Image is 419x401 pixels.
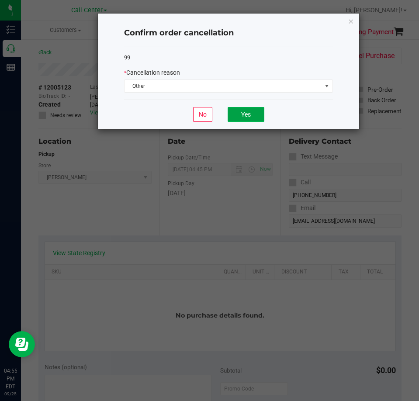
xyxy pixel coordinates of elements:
[126,69,180,76] span: Cancellation reason
[125,80,322,92] span: Other
[9,331,35,357] iframe: Resource center
[193,107,212,122] button: No
[228,107,264,122] button: Yes
[124,54,130,61] span: 99
[124,28,333,39] h4: Confirm order cancellation
[348,16,354,26] button: Close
